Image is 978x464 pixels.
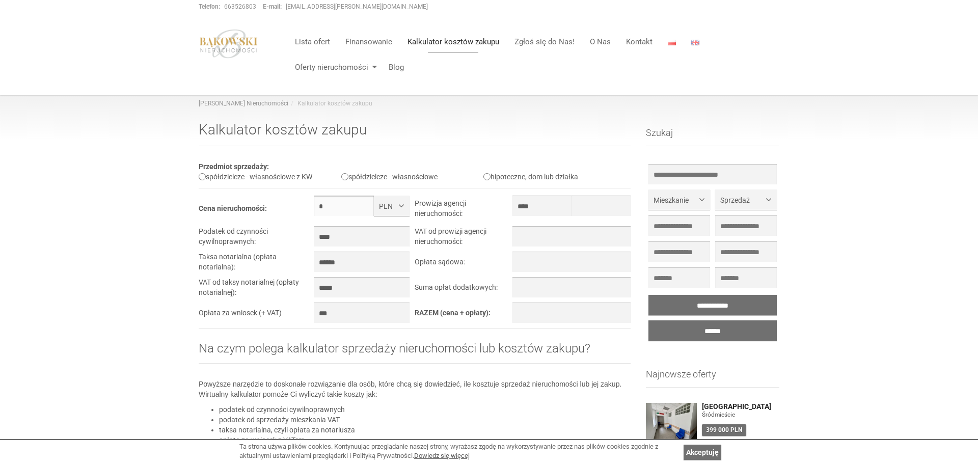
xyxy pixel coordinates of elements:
[338,32,400,52] a: Finansowanie
[414,452,470,459] a: Dowiedz się więcej
[199,162,269,171] b: Przedmiot sprzedaży:
[239,442,678,461] div: Ta strona używa plików cookies. Kontynuując przeglądanie naszej strony, wyrażasz zgodę na wykorzy...
[287,32,338,52] a: Lista ofert
[381,57,404,77] a: Blog
[341,173,348,180] input: spółdzielcze - własnościowe
[415,196,512,226] td: Prowizja agencji nieruchomości:
[219,435,631,445] li: opłata za wniosek z VATem
[483,173,491,180] input: hipoteczne, dom lub działka
[702,403,780,411] a: [GEOGRAPHIC_DATA]
[400,32,507,52] a: Kalkulator kosztów zakupu
[288,99,372,108] li: Kalkulator kosztów zakupu
[415,252,512,277] td: Opłata sądowa:
[199,252,314,277] td: Taksa notarialna (opłata notarialna):
[199,29,259,59] img: logo
[618,32,660,52] a: Kontakt
[702,424,746,436] div: 399 000 PLN
[199,173,312,181] label: spółdzielcze - własnościowe z KW
[199,342,631,363] h2: Na czym polega kalkulator sprzedaży nieruchomości lub kosztów zakupu?
[286,3,428,10] a: [EMAIL_ADDRESS][PERSON_NAME][DOMAIN_NAME]
[199,277,314,303] td: VAT od taksy notarialnej (opłaty notarialnej):
[199,303,314,328] td: Opłata za wniosek (+ VAT)
[684,445,721,460] a: Akceptuję
[199,204,267,212] b: Cena nieruchomości:
[720,195,764,205] span: Sprzedaż
[199,173,206,180] input: spółdzielcze - własnościowe z KW
[415,226,512,252] td: VAT od prowizji agencji nieruchomości:
[646,369,780,388] h3: Najnowsze oferty
[224,3,256,10] a: 663526803
[582,32,618,52] a: O Nas
[199,3,220,10] strong: Telefon:
[287,57,381,77] a: Oferty nieruchomości
[415,277,512,303] td: Suma opłat dodatkowych:
[483,173,578,181] label: hipoteczne, dom lub działka
[199,226,314,252] td: Podatek od czynności cywilnoprawnych:
[199,122,631,146] h1: Kalkulator kosztów zakupu
[415,309,491,317] b: RAZEM (cena + opłaty):
[263,3,282,10] strong: E-mail:
[702,411,780,419] figure: Śródmieście
[691,40,699,45] img: English
[507,32,582,52] a: Zgłoś się do Nas!
[199,100,288,107] a: [PERSON_NAME] Nieruchomości
[219,415,631,425] li: podatek od sprzedaży mieszkania VAT
[715,189,777,210] button: Sprzedaż
[199,379,631,399] p: Powyższe narzędzie to doskonałe rozwiązanie dla osób, które chcą się dowiedzieć, ile kosztuje spr...
[219,425,631,435] li: taksa notarialna, czyli opłata za notariusza
[219,404,631,415] li: podatek od czynności cywilnoprawnych
[379,201,397,211] span: PLN
[341,173,438,181] label: spółdzielcze - własnościowe
[648,189,710,210] button: Mieszkanie
[668,40,676,45] img: Polski
[646,128,780,146] h3: Szukaj
[374,196,410,216] button: PLN
[654,195,697,205] span: Mieszkanie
